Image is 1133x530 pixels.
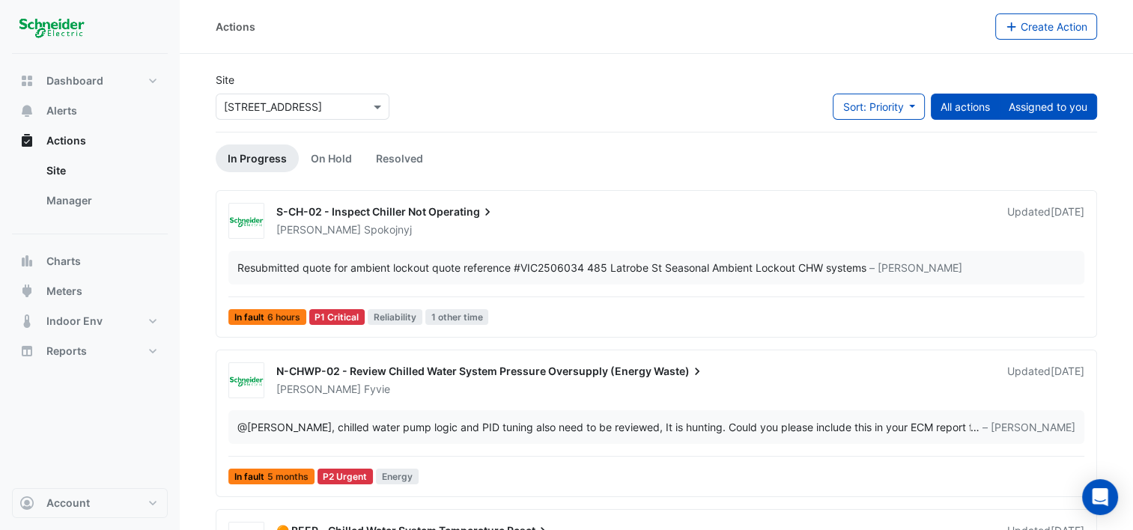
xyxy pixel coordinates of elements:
[1082,479,1118,515] div: Open Intercom Messenger
[995,13,1098,40] button: Create Action
[46,496,90,511] span: Account
[12,156,168,222] div: Actions
[1051,205,1084,218] span: Tue 02-Sep-2025 14:56 AEST
[19,344,34,359] app-icon: Reports
[12,306,168,336] button: Indoor Env
[654,364,705,379] span: Waste)
[19,133,34,148] app-icon: Actions
[228,469,315,484] span: In fault
[276,205,426,218] span: S-CH-02 - Inspect Chiller Not
[12,66,168,96] button: Dashboard
[364,382,390,397] span: Fyvie
[46,103,77,118] span: Alerts
[46,344,87,359] span: Reports
[833,94,925,120] button: Sort: Priority
[364,144,435,172] a: Resolved
[46,314,103,329] span: Indoor Env
[1021,20,1087,33] span: Create Action
[276,223,361,236] span: [PERSON_NAME]
[46,254,81,269] span: Charts
[18,12,85,42] img: Company Logo
[237,419,971,435] div: , chilled water pump logic and PID tuning also need to be reviewed, It is hunting. Could you plea...
[267,472,309,481] span: 5 months
[869,260,962,275] span: – [PERSON_NAME]
[229,374,264,389] img: Schneider Electric
[276,383,361,395] span: [PERSON_NAME]
[12,276,168,306] button: Meters
[19,254,34,269] app-icon: Charts
[34,156,168,186] a: Site
[999,94,1097,120] button: Assigned to you
[19,103,34,118] app-icon: Alerts
[276,365,651,377] span: N-CHWP-02 - Review Chilled Water System Pressure Oversupply (Energy
[376,469,419,484] span: Energy
[982,419,1075,435] span: – [PERSON_NAME]
[299,144,364,172] a: On Hold
[428,204,495,219] span: Operating
[216,72,234,88] label: Site
[842,100,903,113] span: Sort: Priority
[12,488,168,518] button: Account
[237,260,866,275] div: Resubmitted quote for ambient lockout quote reference #VIC2506034 485 Latrobe St Seasonal Ambient...
[931,94,1000,120] button: All actions
[309,309,365,325] div: P1 Critical
[267,313,300,322] span: 6 hours
[34,186,168,216] a: Manager
[228,309,306,325] span: In fault
[12,126,168,156] button: Actions
[46,73,103,88] span: Dashboard
[364,222,412,237] span: Spokojnyj
[1051,365,1084,377] span: Thu 27-Mar-2025 13:30 AEDT
[1007,204,1084,237] div: Updated
[1007,364,1084,397] div: Updated
[318,469,374,484] div: P2 Urgent
[237,421,332,433] span: matthew.fyvie@se.com [Schneider Electric]
[216,144,299,172] a: In Progress
[19,314,34,329] app-icon: Indoor Env
[216,19,255,34] div: Actions
[229,214,264,229] img: Schneider Electric
[46,133,86,148] span: Actions
[425,309,489,325] span: 1 other time
[12,336,168,366] button: Reports
[237,419,1075,435] div: …
[19,284,34,299] app-icon: Meters
[12,246,168,276] button: Charts
[19,73,34,88] app-icon: Dashboard
[368,309,422,325] span: Reliability
[46,284,82,299] span: Meters
[12,96,168,126] button: Alerts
